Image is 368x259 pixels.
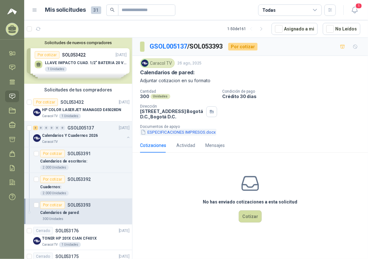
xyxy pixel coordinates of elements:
[272,23,318,35] button: Asignado a mi
[24,96,132,122] a: Por cotizarSOL053432[DATE] Company LogoHP COLOR LASERJET MANAGED E45028DNCaracol TV1 Unidades
[150,43,187,50] a: GSOL005137
[40,176,65,183] div: Por cotizar
[323,23,360,35] button: No Leídos
[40,191,69,196] div: 2.000 Unidades
[40,158,87,164] p: Calendarios de escritorio:
[60,126,65,130] div: 0
[24,38,132,84] div: Solicitudes de nuevos compradoresPor cotizarSOL053422[DATE] LLAVE IMPACTO CUAD. 1/2" BATERIA 20 V...
[119,228,130,234] p: [DATE]
[140,129,216,136] button: ESPECIFICACIONES IMPRESOS.docx
[239,210,262,222] button: Cotizar
[59,114,81,119] div: 1 Unidades
[119,99,130,105] p: [DATE]
[33,237,41,245] img: Company Logo
[222,89,365,94] p: Condición de pago
[33,134,41,142] img: Company Logo
[91,6,101,14] span: 31
[24,199,132,224] a: Por cotizarSOL053393Calendarios de pared:300 Unidades
[40,201,65,209] div: Por cotizar
[44,126,49,130] div: 0
[24,224,132,250] a: CerradoSOL053176[DATE] Company LogoTONER HP 201X CIAN CF401XCaracol TV1 Unidades
[140,69,195,76] p: Calendarios de pared:
[24,147,132,173] a: Por cotizarSOL053391Calendarios de escritorio:2.000 Unidades
[24,173,132,199] a: Por cotizarSOL053392Cuadernos:2.000 Unidades
[42,139,58,144] p: Caracol TV
[55,254,79,259] p: SOL053175
[39,126,43,130] div: 0
[42,133,98,139] p: Calendarios Y Cuadernos 2026
[67,126,94,130] p: GSOL005137
[27,40,130,45] button: Solicitudes de nuevos compradores
[42,236,97,242] p: TONER HP 201X CIAN CF401X
[33,227,53,235] div: Cerrado
[7,8,17,15] img: Logo peakr
[262,7,276,14] div: Todas
[33,124,131,144] a: 3 0 0 0 0 0 GSOL005137[DATE] Company LogoCalendarios Y Cuadernos 2026Caracol TV
[55,229,79,233] p: SOL053176
[140,142,166,149] div: Cotizaciones
[33,98,58,106] div: Por cotizar
[222,94,365,99] p: Crédito 30 días
[140,58,175,68] div: Caracol TV
[40,184,61,190] p: Cuadernos:
[140,104,204,109] p: Dirección
[67,203,91,207] p: SOL053393
[227,24,266,34] div: 1 - 50 de 161
[42,107,121,113] p: HP COLOR LASERJET MANAGED E45028DN
[140,124,365,129] p: Documentos de apoyo
[110,8,115,12] span: search
[33,126,38,130] div: 3
[176,142,195,149] div: Actividad
[67,151,91,156] p: SOL053391
[45,5,86,15] h1: Mis solicitudes
[55,126,60,130] div: 0
[205,142,225,149] div: Mensajes
[40,216,66,222] div: 300 Unidades
[40,165,69,170] div: 2.000 Unidades
[40,150,65,157] div: Por cotizar
[119,125,130,131] p: [DATE]
[140,94,149,99] p: 300
[355,3,362,9] span: 1
[40,210,79,216] p: Calendarios de pared:
[228,43,258,50] div: Por cotizar
[151,94,170,99] div: Unidades
[33,109,41,116] img: Company Logo
[140,89,217,94] p: Cantidad
[150,42,223,51] p: / SOL053393
[67,177,91,182] p: SOL053392
[177,60,202,66] p: 26 ago, 2025
[60,100,84,104] p: SOL053432
[140,109,204,119] p: [STREET_ADDRESS] Bogotá D.C. , Bogotá D.C.
[24,84,132,96] div: Solicitudes de tus compradores
[203,198,298,205] h3: No has enviado cotizaciones a esta solicitud
[42,242,58,247] p: Caracol TV
[349,4,360,16] button: 1
[49,126,54,130] div: 0
[141,60,148,67] img: Company Logo
[140,77,360,84] p: Adjuntar cotizacion en su formato
[59,242,81,247] div: 1 Unidades
[42,114,58,119] p: Caracol TV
